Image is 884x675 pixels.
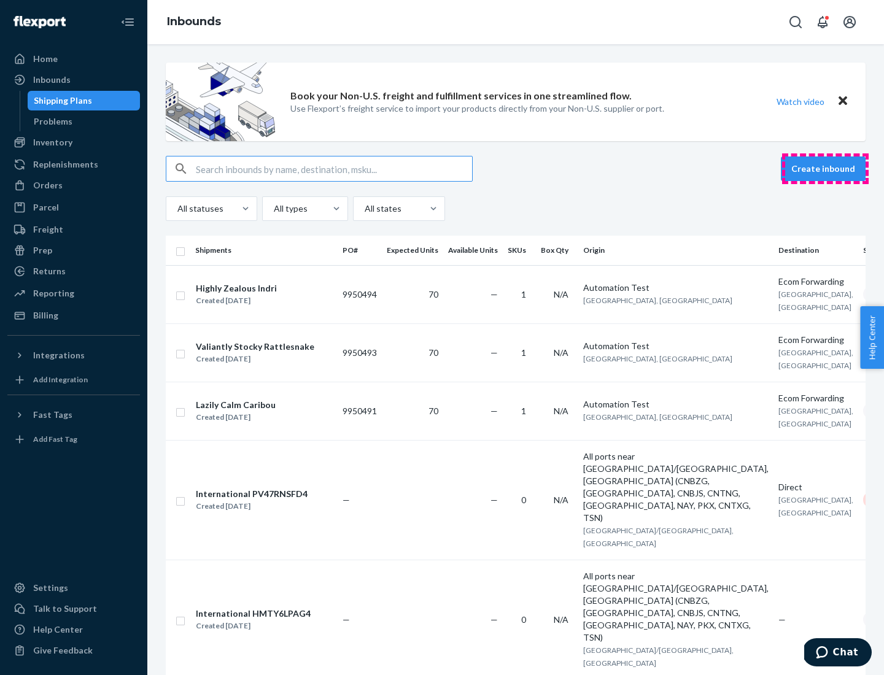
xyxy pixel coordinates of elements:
div: Reporting [33,287,74,299]
a: Orders [7,175,140,195]
span: N/A [554,406,568,416]
a: Shipping Plans [28,91,141,110]
div: Inventory [33,136,72,148]
th: SKUs [503,236,536,265]
div: Ecom Forwarding [778,276,853,288]
div: Created [DATE] [196,353,314,365]
span: — [343,614,350,625]
div: Problems [34,115,72,128]
span: — [490,614,498,625]
div: Add Fast Tag [33,434,77,444]
div: Talk to Support [33,603,97,615]
span: — [343,495,350,505]
img: Flexport logo [14,16,66,28]
a: Replenishments [7,155,140,174]
div: Orders [33,179,63,191]
p: Book your Non-U.S. freight and fulfillment services in one streamlined flow. [290,89,632,103]
th: Origin [578,236,773,265]
span: [GEOGRAPHIC_DATA]/[GEOGRAPHIC_DATA], [GEOGRAPHIC_DATA] [583,646,734,668]
div: Add Integration [33,374,88,385]
div: Integrations [33,349,85,361]
span: — [490,347,498,358]
button: Open Search Box [783,10,808,34]
div: Created [DATE] [196,620,311,632]
a: Returns [7,261,140,281]
span: — [490,495,498,505]
div: All ports near [GEOGRAPHIC_DATA]/[GEOGRAPHIC_DATA], [GEOGRAPHIC_DATA] (CNBZG, [GEOGRAPHIC_DATA], ... [583,450,769,524]
span: [GEOGRAPHIC_DATA], [GEOGRAPHIC_DATA] [583,296,732,305]
div: Freight [33,223,63,236]
button: Talk to Support [7,599,140,619]
a: Problems [28,112,141,131]
div: Billing [33,309,58,322]
a: Parcel [7,198,140,217]
a: Freight [7,220,140,239]
span: 1 [521,289,526,299]
a: Home [7,49,140,69]
span: 0 [521,614,526,625]
input: All states [363,202,365,215]
div: Automation Test [583,398,769,411]
th: Destination [773,236,858,265]
th: Expected Units [382,236,443,265]
div: Valiantly Stocky Rattlesnake [196,341,314,353]
span: — [490,289,498,299]
span: 70 [428,347,438,358]
div: Created [DATE] [196,295,277,307]
a: Reporting [7,283,140,303]
div: Settings [33,582,68,594]
div: Shipping Plans [34,94,92,107]
span: — [490,406,498,416]
span: Help Center [860,306,884,369]
div: International PV47RNSFD4 [196,488,308,500]
a: Prep [7,241,140,260]
span: [GEOGRAPHIC_DATA], [GEOGRAPHIC_DATA] [778,290,853,312]
span: [GEOGRAPHIC_DATA]/[GEOGRAPHIC_DATA], [GEOGRAPHIC_DATA] [583,526,734,548]
div: Parcel [33,201,59,214]
button: Give Feedback [7,641,140,660]
span: [GEOGRAPHIC_DATA], [GEOGRAPHIC_DATA] [778,495,853,517]
span: N/A [554,614,568,625]
div: Inbounds [33,74,71,86]
a: Add Integration [7,370,140,390]
span: 1 [521,347,526,358]
div: International HMTY6LPAG4 [196,607,311,620]
a: Billing [7,306,140,325]
div: Replenishments [33,158,98,171]
th: PO# [338,236,382,265]
div: Lazily Calm Caribou [196,399,276,411]
button: Integrations [7,345,140,365]
span: 0 [521,495,526,505]
button: Close [835,93,851,110]
span: 70 [428,289,438,299]
span: N/A [554,495,568,505]
div: Prep [33,244,52,256]
input: All types [273,202,274,215]
div: Home [33,53,58,65]
span: N/A [554,347,568,358]
div: Help Center [33,623,83,636]
a: Inbounds [7,70,140,90]
a: Inbounds [167,15,221,28]
button: Close Navigation [115,10,140,34]
button: Fast Tags [7,405,140,425]
div: Give Feedback [33,644,93,657]
span: — [778,614,786,625]
iframe: Opens a widget where you can chat to one of our agents [804,638,872,669]
div: All ports near [GEOGRAPHIC_DATA]/[GEOGRAPHIC_DATA], [GEOGRAPHIC_DATA] (CNBZG, [GEOGRAPHIC_DATA], ... [583,570,769,644]
input: All statuses [176,202,177,215]
div: Highly Zealous Indri [196,282,277,295]
div: Ecom Forwarding [778,334,853,346]
th: Shipments [190,236,338,265]
div: Ecom Forwarding [778,392,853,404]
div: Returns [33,265,66,277]
button: Watch video [769,93,832,110]
span: N/A [554,289,568,299]
button: Open account menu [837,10,862,34]
span: [GEOGRAPHIC_DATA], [GEOGRAPHIC_DATA] [583,412,732,422]
th: Box Qty [536,236,578,265]
a: Add Fast Tag [7,430,140,449]
span: 1 [521,406,526,416]
div: Created [DATE] [196,500,308,512]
